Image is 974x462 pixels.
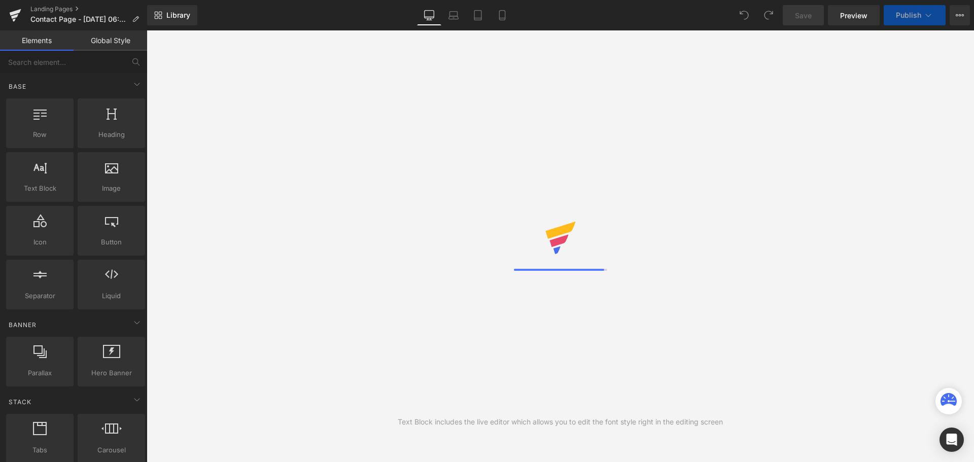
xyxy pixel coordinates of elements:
a: Tablet [466,5,490,25]
span: Text Block [9,183,71,194]
a: Desktop [417,5,441,25]
span: Banner [8,320,38,330]
span: Row [9,129,71,140]
a: Preview [828,5,880,25]
span: Preview [840,10,867,21]
a: Laptop [441,5,466,25]
span: Hero Banner [81,368,142,378]
span: Separator [9,291,71,301]
a: Global Style [74,30,147,51]
span: Icon [9,237,71,247]
span: Contact Page - [DATE] 06:31:43 [30,15,128,23]
span: Carousel [81,445,142,455]
button: More [950,5,970,25]
span: Save [795,10,812,21]
span: Button [81,237,142,247]
a: Landing Pages [30,5,147,13]
a: New Library [147,5,197,25]
span: Parallax [9,368,71,378]
span: Tabs [9,445,71,455]
span: Publish [896,11,921,19]
span: Image [81,183,142,194]
a: Mobile [490,5,514,25]
div: Text Block includes the live editor which allows you to edit the font style right in the editing ... [398,416,723,428]
span: Base [8,82,27,91]
span: Liquid [81,291,142,301]
span: Library [166,11,190,20]
button: Redo [758,5,779,25]
span: Heading [81,129,142,140]
button: Publish [884,5,946,25]
span: Stack [8,397,32,407]
button: Undo [734,5,754,25]
div: Open Intercom Messenger [940,428,964,452]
